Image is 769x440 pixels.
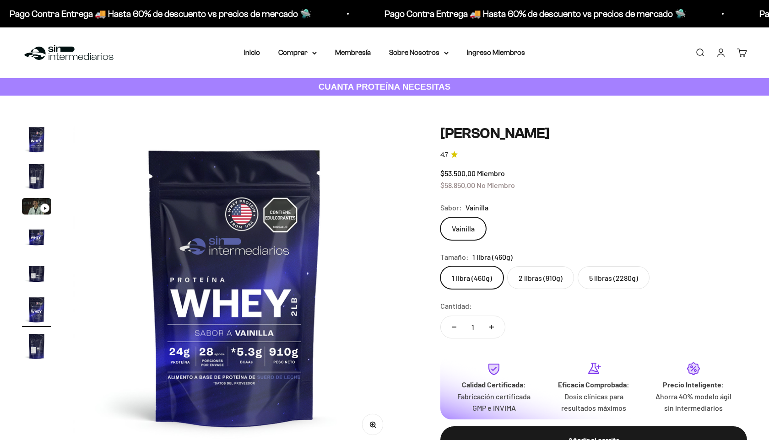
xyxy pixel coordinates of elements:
span: No Miembro [477,181,515,189]
img: Proteína Whey - Vainilla [22,295,51,324]
button: Ir al artículo 7 [22,332,51,364]
h1: [PERSON_NAME] [440,125,747,142]
button: Ir al artículo 4 [22,222,51,254]
img: Proteína Whey - Vainilla [22,161,51,191]
button: Aumentar cantidad [478,316,505,338]
a: Inicio [244,48,260,56]
a: 4.74.7 de 5.0 estrellas [440,150,747,160]
span: $58.850,00 [440,181,475,189]
strong: Precio Inteligente: [663,380,724,389]
label: Cantidad: [440,300,472,312]
img: Proteína Whey - Vainilla [22,125,51,154]
span: Vainilla [466,202,488,214]
button: Ir al artículo 6 [22,295,51,327]
img: Proteína Whey - Vainilla [22,258,51,288]
legend: Sabor: [440,202,462,214]
p: Dosis clínicas para resultados máximos [551,391,636,414]
button: Ir al artículo 3 [22,198,51,217]
strong: Calidad Certificada: [462,380,526,389]
img: Proteína Whey - Vainilla [22,332,51,361]
strong: Eficacia Comprobada: [558,380,629,389]
p: Pago Contra Entrega 🚚 Hasta 60% de descuento vs precios de mercado 🛸 [5,6,307,21]
a: Ingreso Miembros [467,48,525,56]
button: Reducir cantidad [441,316,467,338]
span: $53.500,00 [440,169,476,177]
span: Miembro [477,169,505,177]
span: 4.7 [440,150,448,160]
summary: Comprar [278,47,317,59]
strong: CUANTA PROTEÍNA NECESITAS [319,82,451,91]
summary: Sobre Nosotros [389,47,449,59]
p: Fabricación certificada GMP e INVIMA [451,391,536,414]
img: Proteína Whey - Vainilla [22,222,51,251]
p: Pago Contra Entrega 🚚 Hasta 60% de descuento vs precios de mercado 🛸 [380,6,682,21]
button: Ir al artículo 2 [22,161,51,193]
a: Membresía [335,48,371,56]
span: 1 libra (460g) [472,251,513,263]
legend: Tamaño: [440,251,469,263]
button: Ir al artículo 5 [22,258,51,290]
button: Ir al artículo 1 [22,125,51,157]
p: Ahorra 40% modelo ágil sin intermediarios [651,391,736,414]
